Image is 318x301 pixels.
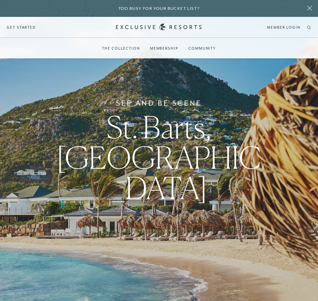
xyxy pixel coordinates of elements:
[7,24,36,30] a: Get Started
[102,38,140,58] a: The Collection
[116,98,202,109] h6: See and Be Scene
[118,5,200,12] h6: Too busy for your bucket list?
[150,38,178,58] a: Membership
[56,109,261,206] span: St. Barts, [GEOGRAPHIC_DATA]
[267,24,300,30] a: Member Login
[189,38,216,58] a: Community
